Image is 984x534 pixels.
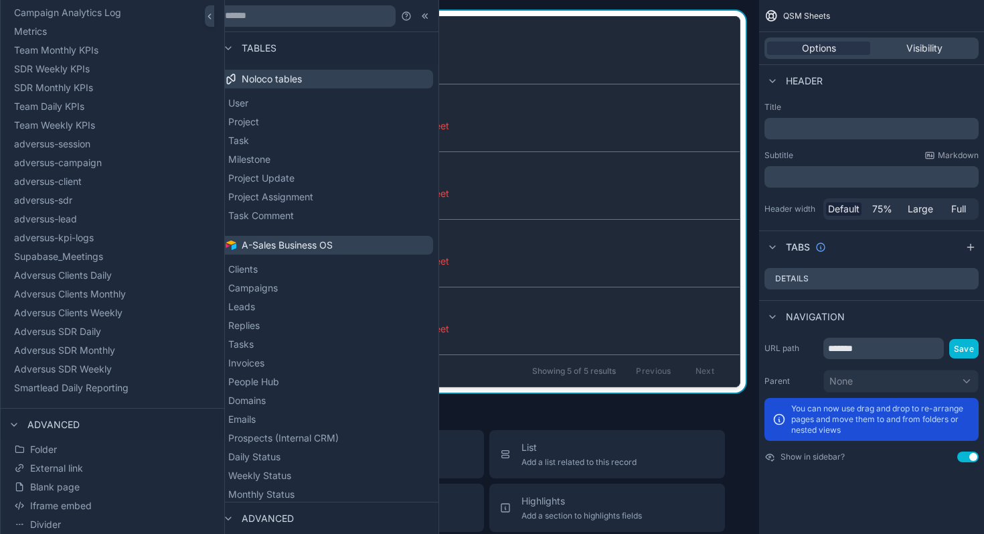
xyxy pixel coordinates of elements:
span: Visibility [906,42,942,55]
span: Project Update [228,172,295,185]
span: Project [228,115,259,129]
button: Adversus Clients Daily [11,266,214,285]
span: Blank page [30,480,80,494]
button: Emails [226,410,428,429]
span: None [829,375,853,388]
span: Add a list related to this record [521,457,637,468]
span: Options [802,42,836,55]
button: Weekly Status [226,466,428,485]
div: scrollable content [764,118,979,139]
span: Campaign Analytics Log [14,6,121,19]
span: Campaigns [228,281,278,295]
button: Save [949,339,979,358]
span: Adversus SDR Daily [14,325,101,338]
span: Team Monthly KPIs [14,44,98,57]
p: You can now use drag and drop to re-arrange pages and move them to and from folders or nested views [791,403,971,436]
span: Milestone [228,153,270,166]
button: Campaign Analytics Log [11,3,214,22]
img: Airtable Logo [226,240,236,251]
button: Prospects (Internal CRM) [226,429,428,448]
span: Invoices [228,356,264,370]
span: List [521,441,637,454]
button: Supabase_Meetings [11,247,214,266]
span: Prospects (Internal CRM) [228,431,339,445]
button: Team Monthly KPIs [11,41,214,60]
button: None [823,370,979,393]
button: adversus-client [11,172,214,191]
span: External link [30,462,83,475]
span: adversus-session [14,137,90,151]
button: SDR Weekly KPIs [11,60,214,78]
span: Advanced [242,512,294,525]
button: Adversus Clients Weekly [11,304,214,322]
label: Header width [764,204,818,214]
button: adversus-kpi-logs [11,228,214,247]
button: Milestone [226,150,428,169]
span: Team Weekly KPIs [14,119,95,132]
span: Add a section to highlights fields [521,511,642,521]
span: Daily Status [228,450,280,464]
span: QSM Sheets [783,11,830,21]
span: Adversus Clients Weekly [14,306,122,320]
span: Divider [30,518,61,531]
span: Task [228,134,249,147]
label: Parent [764,376,818,387]
button: Smartlead Daily Reporting [11,379,214,397]
button: Campaigns [226,279,428,297]
button: adversus-lead [11,210,214,228]
button: Team Daily KPIs [11,97,214,116]
span: Iframe embed [30,499,92,513]
button: Divider [11,515,214,534]
span: SDR Weekly KPIs [14,62,90,76]
span: Clients [228,263,258,276]
button: ListAdd a list related to this record [489,430,725,478]
span: Leads [228,300,255,314]
button: Task Comment [226,206,428,225]
button: Blank page [11,478,214,496]
span: SDR Monthly KPIs [14,81,93,94]
span: Replies [228,319,260,332]
span: Tabs [786,241,810,254]
span: User [228,96,248,110]
span: Navigation [786,310,845,324]
span: adversus-campaign [14,156,102,170]
button: External link [11,459,214,478]
button: Clients [226,260,428,279]
button: HighlightsAdd a section to highlights fields [489,484,725,532]
span: Weekly Status [228,469,291,482]
span: adversus-client [14,175,82,188]
button: Domains [226,391,428,410]
span: Advanced [27,418,80,431]
button: adversus-campaign [11,153,214,172]
button: Leads [226,297,428,316]
span: Adversus Clients Daily [14,269,112,282]
button: Invoices [226,354,428,373]
button: Iframe embed [11,496,214,515]
span: A-Sales Business OS [242,239,333,252]
span: People Hub [228,375,279,389]
span: Adversus SDR Weekly [14,362,112,376]
button: Monthly Status [226,485,428,504]
span: Project Assignment [228,190,313,204]
span: Metrics [14,25,47,38]
button: Tasks [226,335,428,354]
span: Tasks [228,338,254,351]
span: Header [786,74,823,88]
button: Task [226,131,428,150]
span: Showing 5 of 5 results [532,366,616,377]
label: URL path [764,343,818,354]
label: Subtitle [764,150,793,161]
span: Task Comment [228,209,294,222]
label: Show in sidebar? [781,452,845,462]
span: adversus-kpi-logs [14,231,94,245]
span: Large [908,202,933,216]
span: Domains [228,394,266,407]
span: 75% [872,202,892,216]
span: Markdown [938,150,979,161]
label: Title [764,102,979,113]
span: Highlights [521,494,642,508]
label: Details [775,273,809,284]
span: Noloco tables [242,72,302,86]
button: Replies [226,316,428,335]
span: Folder [30,443,57,456]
